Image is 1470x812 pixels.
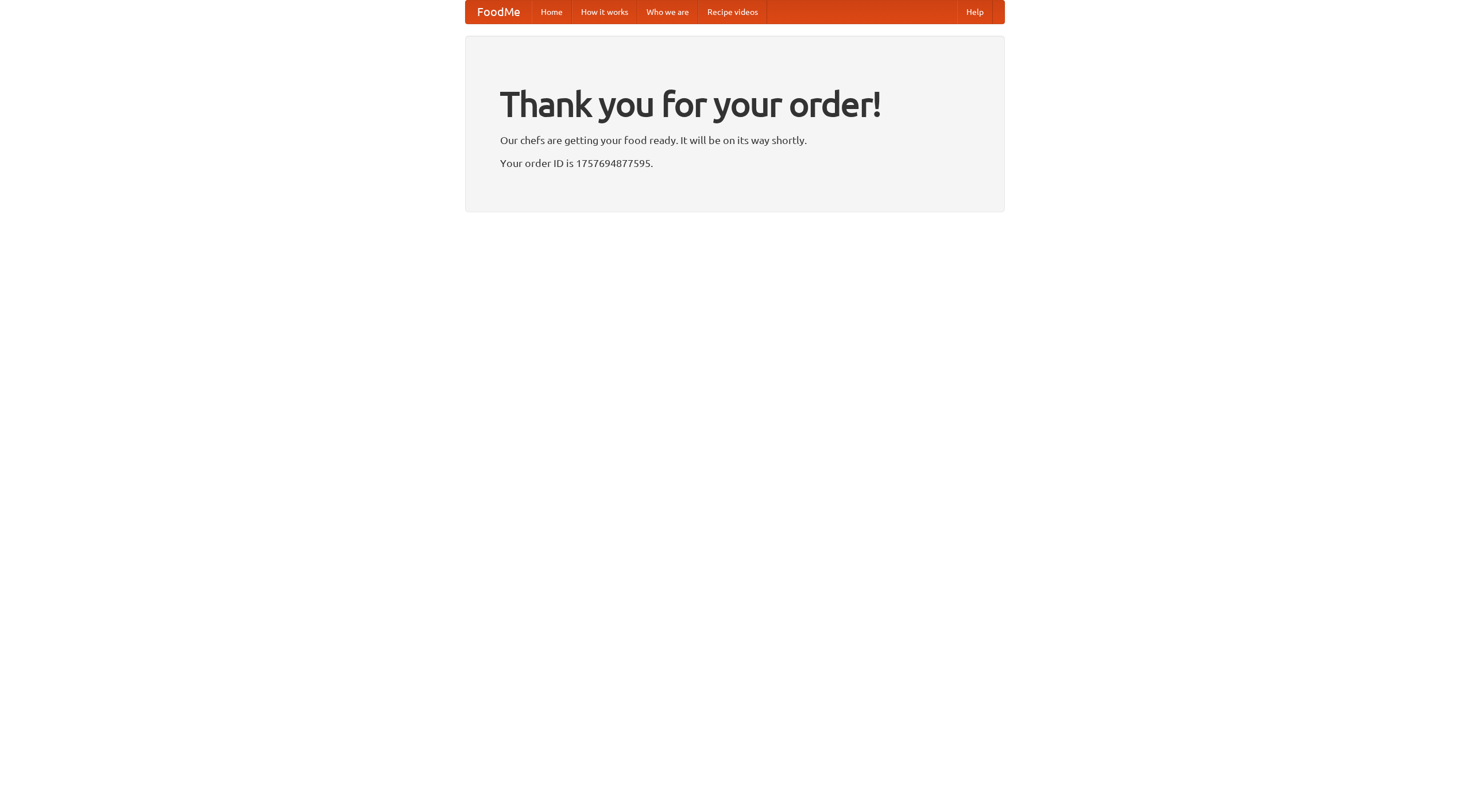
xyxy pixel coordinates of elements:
p: Your order ID is 1757694877595. [500,154,970,172]
p: Our chefs are getting your food ready. It will be on its way shortly. [500,131,970,149]
a: Who we are [637,1,698,24]
h1: Thank you for your order! [500,76,970,131]
a: Home [532,1,572,24]
a: Help [957,1,993,24]
a: How it works [572,1,637,24]
a: Recipe videos [698,1,767,24]
a: FoodMe [466,1,532,24]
